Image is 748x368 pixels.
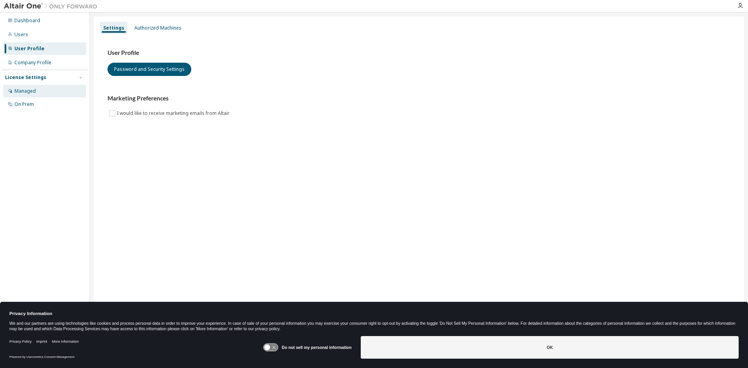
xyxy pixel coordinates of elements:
div: Dashboard [14,18,40,24]
div: User Profile [14,46,44,52]
div: License Settings [5,74,46,81]
img: Altair One [4,2,101,10]
h3: User Profile [108,49,730,57]
button: Password and Security Settings [108,63,191,76]
label: I would like to receive marketing emails from Altair [117,109,231,118]
div: Settings [103,25,124,31]
div: Users [14,32,28,38]
div: Company Profile [14,60,51,66]
div: Authorized Machines [134,25,182,31]
h3: Marketing Preferences [108,95,730,102]
div: On Prem [14,101,34,107]
div: Managed [14,88,36,94]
